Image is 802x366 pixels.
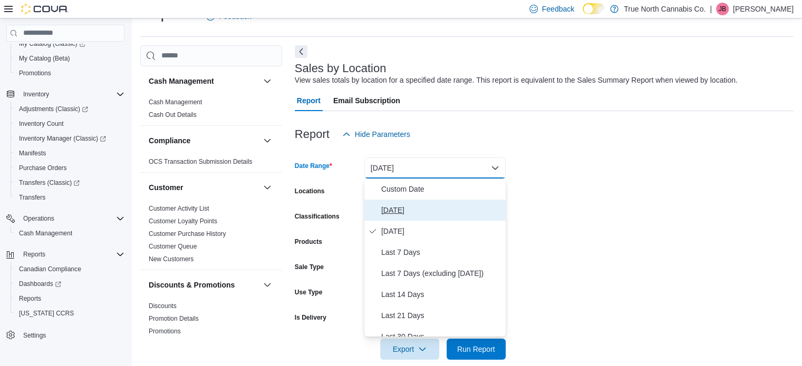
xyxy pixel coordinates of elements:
[19,248,50,261] button: Reports
[19,193,45,202] span: Transfers
[15,52,74,65] a: My Catalog (Beta)
[15,176,84,189] a: Transfers (Classic)
[542,4,574,14] span: Feedback
[19,265,81,273] span: Canadian Compliance
[19,149,46,157] span: Manifests
[15,292,45,305] a: Reports
[364,157,506,179] button: [DATE]
[295,45,307,58] button: Next
[295,75,738,86] div: View sales totals by location for a specified date range. This report is equivalent to the Sales ...
[149,217,217,225] span: Customer Loyalty Points
[261,181,274,194] button: Customer
[15,147,124,160] span: Manifests
[15,307,78,320] a: [US_STATE] CCRS
[19,329,50,342] a: Settings
[15,162,71,174] a: Purchase Orders
[11,102,129,116] a: Adjustments (Classic)
[447,339,506,360] button: Run Report
[15,263,85,275] a: Canadian Compliance
[140,155,282,172] div: Compliance
[149,328,181,335] a: Promotions
[140,300,282,342] div: Discounts & Promotions
[457,344,495,354] span: Run Report
[719,3,726,15] span: JB
[386,339,433,360] span: Export
[2,247,129,262] button: Reports
[19,69,51,77] span: Promotions
[149,111,197,118] a: Cash Out Details
[15,67,124,80] span: Promotions
[11,262,129,276] button: Canadian Compliance
[11,51,129,66] button: My Catalog (Beta)
[295,288,322,296] label: Use Type
[149,315,199,322] a: Promotion Details
[15,278,65,290] a: Dashboards
[15,37,90,50] a: My Catalog (Classic)
[149,157,253,166] span: OCS Transaction Submission Details
[149,327,181,335] span: Promotions
[19,134,106,143] span: Inventory Manager (Classic)
[15,292,124,305] span: Reports
[295,187,325,195] label: Locations
[149,243,197,250] a: Customer Queue
[381,288,501,301] span: Last 14 Days
[295,128,330,141] h3: Report
[295,263,324,271] label: Sale Type
[19,164,67,172] span: Purchase Orders
[23,90,49,98] span: Inventory
[19,39,85,48] span: My Catalog (Classic)
[149,302,177,310] a: Discounts
[15,103,92,115] a: Adjustments (Classic)
[149,135,259,146] button: Compliance
[381,225,501,238] span: [DATE]
[11,116,129,131] button: Inventory Count
[381,267,501,280] span: Last 7 Days (excluding [DATE])
[149,255,194,263] span: New Customers
[149,182,183,193] h3: Customer
[11,226,129,241] button: Cash Management
[380,339,439,360] button: Export
[149,98,202,106] span: Cash Management
[15,162,124,174] span: Purchase Orders
[149,280,235,290] h3: Discounts & Promotions
[19,54,70,63] span: My Catalog (Beta)
[15,67,55,80] a: Promotions
[140,96,282,125] div: Cash Management
[15,147,50,160] a: Manifests
[15,117,124,130] span: Inventory Count
[21,4,69,14] img: Cova
[381,309,501,322] span: Last 21 Days
[297,90,321,111] span: Report
[11,161,129,175] button: Purchase Orders
[149,205,209,212] a: Customer Activity List
[15,191,124,204] span: Transfers
[15,176,124,189] span: Transfers (Classic)
[149,230,226,238] a: Customer Purchase History
[15,132,110,145] a: Inventory Manager (Classic)
[149,135,190,146] h3: Compliance
[624,3,706,15] p: True North Cannabis Co.
[11,146,129,161] button: Manifests
[333,90,400,111] span: Email Subscription
[19,309,74,318] span: [US_STATE] CCRS
[11,131,129,146] a: Inventory Manager (Classic)
[19,229,72,238] span: Cash Management
[733,3,794,15] p: [PERSON_NAME]
[381,204,501,216] span: [DATE]
[149,182,259,193] button: Customer
[261,134,274,147] button: Compliance
[261,279,274,291] button: Discounts & Promotions
[364,179,506,337] div: Select listbox
[338,124,414,145] button: Hide Parameters
[583,3,605,14] input: Dark Mode
[11,190,129,205] button: Transfers
[381,246,501,259] span: Last 7 Days
[19,88,53,101] button: Inventory
[295,313,326,322] label: Is Delivery
[11,175,129,190] a: Transfers (Classic)
[295,212,340,221] label: Classifications
[716,3,729,15] div: Jeff Butcher
[19,248,124,261] span: Reports
[15,117,68,130] a: Inventory Count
